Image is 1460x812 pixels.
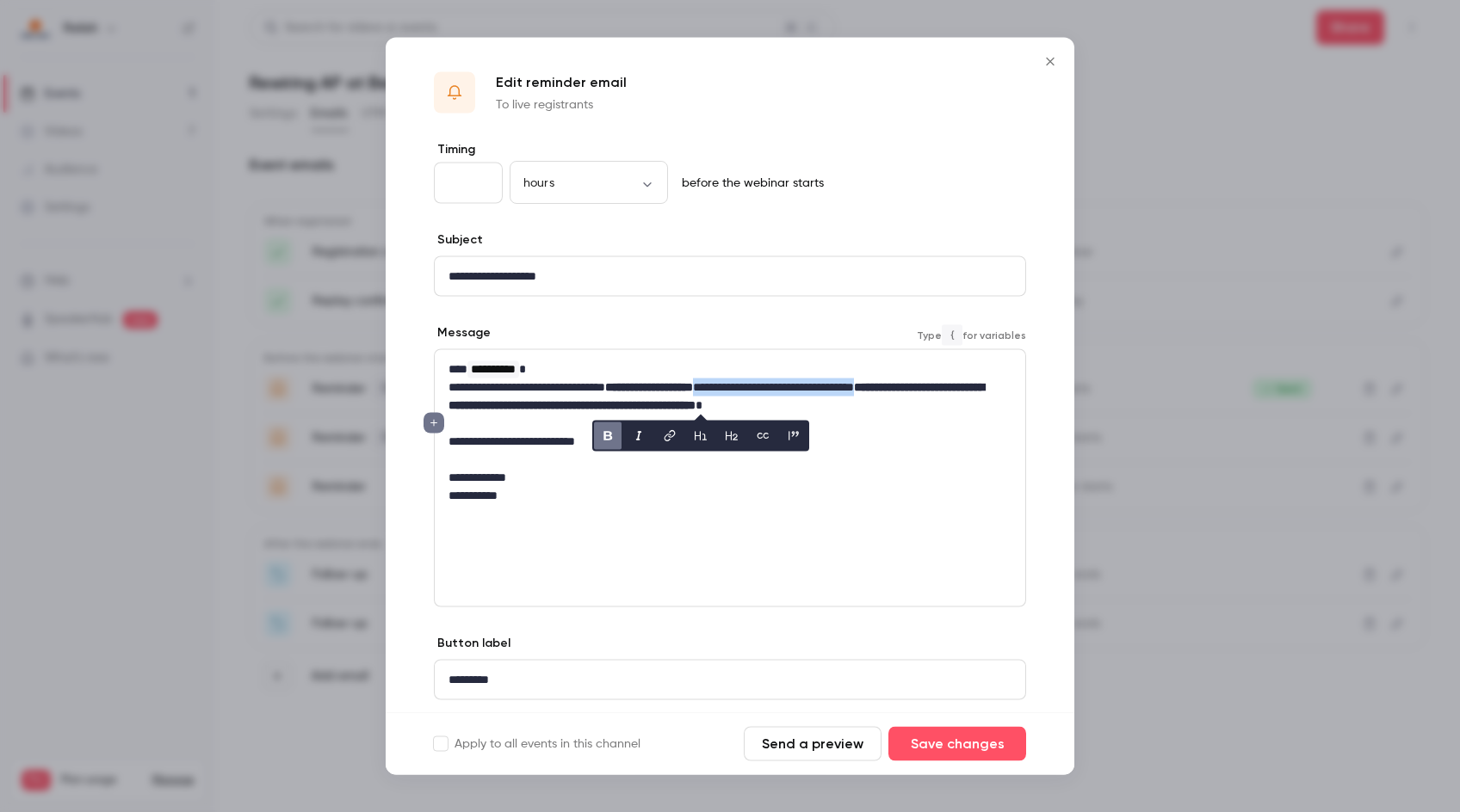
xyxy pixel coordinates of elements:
span: Type for variables [917,324,1026,345]
button: bold [594,422,622,450]
div: editor [435,350,1025,515]
code: { [942,324,962,345]
p: before the webinar starts [675,175,824,192]
button: Close [1033,45,1067,79]
div: editor [435,661,1025,699]
button: Send a preview [744,727,882,761]
p: To live registrants [496,96,627,114]
button: italic [625,422,653,450]
div: hours [510,174,668,191]
div: editor [435,257,1025,296]
label: Timing [434,141,1026,158]
label: Subject [434,231,483,249]
button: link [656,422,684,450]
button: Save changes [888,727,1026,761]
button: blockquote [780,422,807,450]
label: Message [434,324,491,341]
label: Apply to all events in this channel [434,735,640,753]
label: Button label [434,635,510,652]
p: Edit reminder email [496,72,627,93]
